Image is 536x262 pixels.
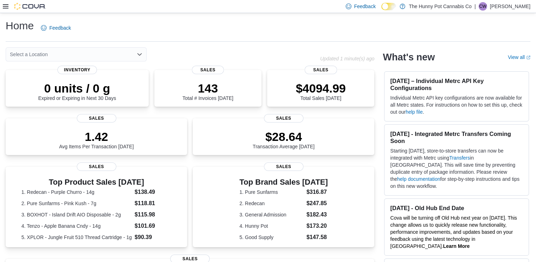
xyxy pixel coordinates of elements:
[296,81,346,101] div: Total Sales [DATE]
[397,176,440,182] a: help documentation
[264,162,303,171] span: Sales
[77,162,116,171] span: Sales
[183,81,233,101] div: Total # Invoices [DATE]
[183,81,233,95] p: 143
[264,114,303,123] span: Sales
[77,114,116,123] span: Sales
[135,222,171,230] dd: $101.69
[296,81,346,95] p: $4094.99
[192,66,224,74] span: Sales
[59,130,134,144] p: 1.42
[381,10,382,11] span: Dark Mode
[390,204,523,212] h3: [DATE] - Old Hub End Date
[307,222,328,230] dd: $173.20
[14,3,46,10] img: Cova
[21,178,172,186] h3: Top Product Sales [DATE]
[239,222,303,230] dt: 4. Hunny Pot
[239,189,303,196] dt: 1. Pure Sunfarms
[479,2,487,11] div: Cassidy Wales
[21,200,132,207] dt: 2. Pure Sunfarms - Pink Kush - 7g
[390,215,517,249] span: Cova will be turning off Old Hub next year on [DATE]. This change allows us to quickly release ne...
[508,54,530,60] a: View allExternal link
[239,234,303,241] dt: 5. Good Supply
[390,77,523,91] h3: [DATE] – Individual Metrc API Key Configurations
[135,199,171,208] dd: $118.81
[239,211,303,218] dt: 3. General Admission
[307,210,328,219] dd: $182.43
[305,66,337,74] span: Sales
[38,81,116,101] div: Expired or Expiring in Next 30 Days
[320,56,374,61] p: Updated 1 minute(s) ago
[135,210,171,219] dd: $115.98
[21,222,132,230] dt: 4. Tenzo - Apple Banana Cndy - 14g
[137,52,142,57] button: Open list of options
[135,188,171,196] dd: $138.49
[406,109,423,115] a: help file
[526,55,530,60] svg: External link
[449,155,470,161] a: Transfers
[135,233,171,242] dd: $90.39
[307,188,328,196] dd: $316.87
[59,130,134,149] div: Avg Items Per Transaction [DATE]
[490,2,530,11] p: [PERSON_NAME]
[307,233,328,242] dd: $147.58
[390,147,523,190] p: Starting [DATE], store-to-store transfers can now be integrated with Metrc using in [GEOGRAPHIC_D...
[21,189,132,196] dt: 1. Redecan - Purple Churro - 14g
[390,130,523,144] h3: [DATE] - Integrated Metrc Transfers Coming Soon
[479,2,486,11] span: CW
[390,94,523,115] p: Individual Metrc API key configurations are now available for all Metrc states. For instructions ...
[38,81,116,95] p: 0 units / 0 g
[354,3,376,10] span: Feedback
[443,243,469,249] a: Learn More
[49,24,71,31] span: Feedback
[21,234,132,241] dt: 5. XPLOR - Jungle Fruit 510 Thread Cartridge - 1g
[253,130,315,149] div: Transaction Average [DATE]
[409,2,472,11] p: The Hunny Pot Cannabis Co
[21,211,132,218] dt: 3. BOXHOT - Island Drift AIO Disposable - 2g
[383,52,435,63] h2: What's new
[38,21,74,35] a: Feedback
[239,200,303,207] dt: 2. Redecan
[307,199,328,208] dd: $247.85
[6,19,34,33] h1: Home
[253,130,315,144] p: $28.64
[57,66,97,74] span: Inventory
[239,178,328,186] h3: Top Brand Sales [DATE]
[474,2,476,11] p: |
[381,3,396,10] input: Dark Mode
